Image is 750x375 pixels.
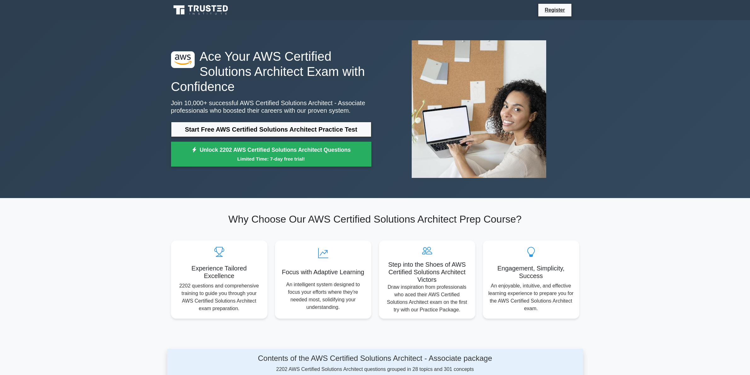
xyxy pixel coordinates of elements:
h5: Engagement, Simplicity, Success [488,264,574,280]
h4: Contents of the AWS Certified Solutions Architect - Associate package [227,354,524,363]
p: Join 10,000+ successful AWS Certified Solutions Architect - Associate professionals who boosted t... [171,99,371,114]
small: Limited Time: 7-day free trial! [179,155,364,162]
h5: Experience Tailored Excellence [176,264,262,280]
p: An intelligent system designed to focus your efforts where they're needed most, solidifying your ... [280,281,366,311]
h2: Why Choose Our AWS Certified Solutions Architect Prep Course? [171,213,579,225]
h5: Step into the Shoes of AWS Certified Solutions Architect Victors [384,261,470,283]
p: 2202 questions and comprehensive training to guide you through your AWS Certified Solutions Archi... [176,282,262,312]
p: Draw inspiration from professionals who aced their AWS Certified Solutions Architect exam on the ... [384,283,470,314]
h1: Ace Your AWS Certified Solutions Architect Exam with Confidence [171,49,371,94]
a: Start Free AWS Certified Solutions Architect Practice Test [171,122,371,137]
h5: Focus with Adaptive Learning [280,268,366,276]
div: 2202 AWS Certified Solutions Architect questions grouped in 28 topics and 301 concepts [227,354,524,373]
p: An enjoyable, intuitive, and effective learning experience to prepare you for the AWS Certified S... [488,282,574,312]
a: Register [541,6,569,14]
a: Unlock 2202 AWS Certified Solutions Architect QuestionsLimited Time: 7-day free trial! [171,142,371,167]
